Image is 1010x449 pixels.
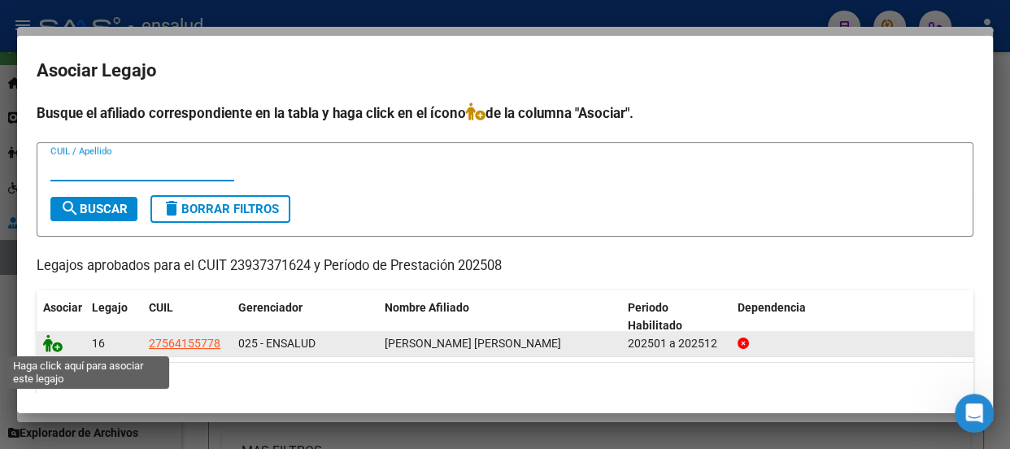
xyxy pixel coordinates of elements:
[50,197,137,221] button: Buscar
[385,301,469,314] span: Nombre Afiliado
[37,290,85,344] datatable-header-cell: Asociar
[150,195,290,223] button: Borrar Filtros
[92,301,128,314] span: Legajo
[738,301,806,314] span: Dependencia
[33,16,292,144] div: ​📅 ¡Llegó el nuevo ! ​ Tené todas tus fechas y gestiones en un solo lugar. Ingresá en el menú lat...
[232,290,378,344] datatable-header-cell: Gerenciador
[37,102,973,124] h4: Busque el afiliado correspondiente en la tabla y haga click en el ícono de la columna "Asociar".
[149,337,220,350] span: 27564155778
[142,290,232,344] datatable-header-cell: CUIL
[33,97,245,126] b: Inicio → Calendario SSS
[628,301,682,333] span: Periodo Habilitado
[60,202,128,216] span: Buscar
[11,7,41,37] button: go back
[79,8,129,20] h1: Soporte
[46,9,72,35] div: Profile image for Soporte
[149,301,173,314] span: CUIL
[378,290,621,344] datatable-header-cell: Nombre Afiliado
[33,17,228,46] b: Calendario de Presentaciones de la SSS
[285,7,315,36] div: Cerrar
[731,290,974,344] datatable-header-cell: Dependencia
[85,290,142,344] datatable-header-cell: Legajo
[37,256,973,277] p: Legajos aprobados para el CUIT 23937371624 y Período de Prestación 202508
[37,55,973,86] h2: Asociar Legajo
[255,7,285,37] button: Inicio
[628,334,725,353] div: 202501 a 202512
[238,337,316,350] span: 025 - ENSALUD
[33,152,292,312] div: ​✅ Mantenerte al día con tus presentaciones ✅ Tener tu agenda organizada para anticipar cada pres...
[33,153,263,166] b: Con esta herramientas vas a poder:
[43,301,82,314] span: Asociar
[60,198,80,218] mat-icon: search
[955,394,994,433] iframe: Intercom live chat
[37,363,973,403] div: 1 registros
[385,337,561,350] span: FASTOVSKY EMMA SOFIA
[162,202,279,216] span: Borrar Filtros
[621,290,731,344] datatable-header-cell: Periodo Habilitado
[79,20,111,37] p: Activo
[238,301,303,314] span: Gerenciador
[92,337,105,350] span: 16
[162,198,181,218] mat-icon: delete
